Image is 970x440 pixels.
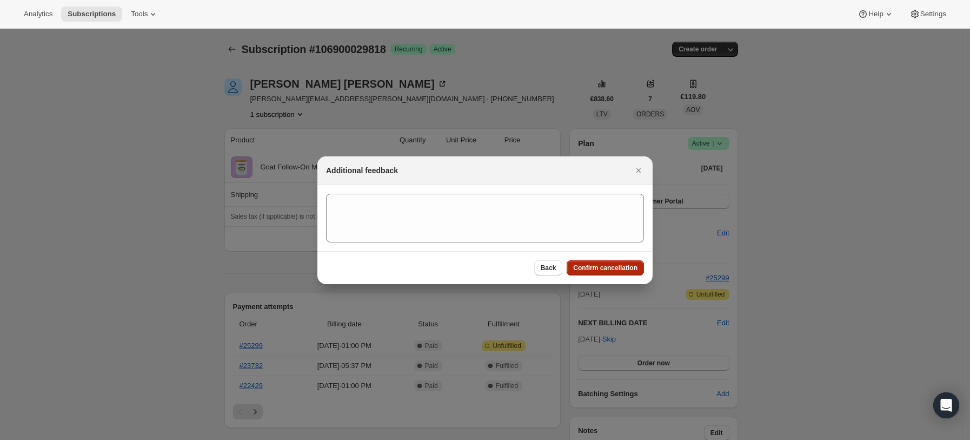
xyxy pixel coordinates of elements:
[124,6,165,22] button: Tools
[851,6,900,22] button: Help
[131,10,148,18] span: Tools
[24,10,52,18] span: Analytics
[631,163,646,178] button: Close
[61,6,122,22] button: Subscriptions
[326,165,398,176] h2: Additional feedback
[933,392,959,418] div: Open Intercom Messenger
[68,10,116,18] span: Subscriptions
[920,10,946,18] span: Settings
[17,6,59,22] button: Analytics
[903,6,953,22] button: Settings
[573,264,637,272] span: Confirm cancellation
[567,260,644,275] button: Confirm cancellation
[541,264,556,272] span: Back
[534,260,563,275] button: Back
[868,10,883,18] span: Help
